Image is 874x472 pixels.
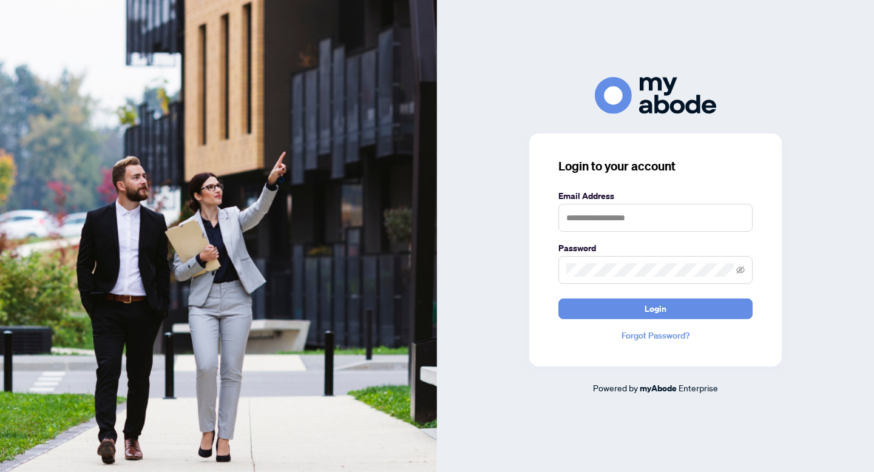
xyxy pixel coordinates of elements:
[558,298,753,319] button: Login
[736,266,745,274] span: eye-invisible
[558,241,753,255] label: Password
[558,189,753,203] label: Email Address
[558,158,753,175] h3: Login to your account
[558,329,753,342] a: Forgot Password?
[593,382,638,393] span: Powered by
[679,382,718,393] span: Enterprise
[645,299,666,319] span: Login
[595,77,716,114] img: ma-logo
[640,382,677,395] a: myAbode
